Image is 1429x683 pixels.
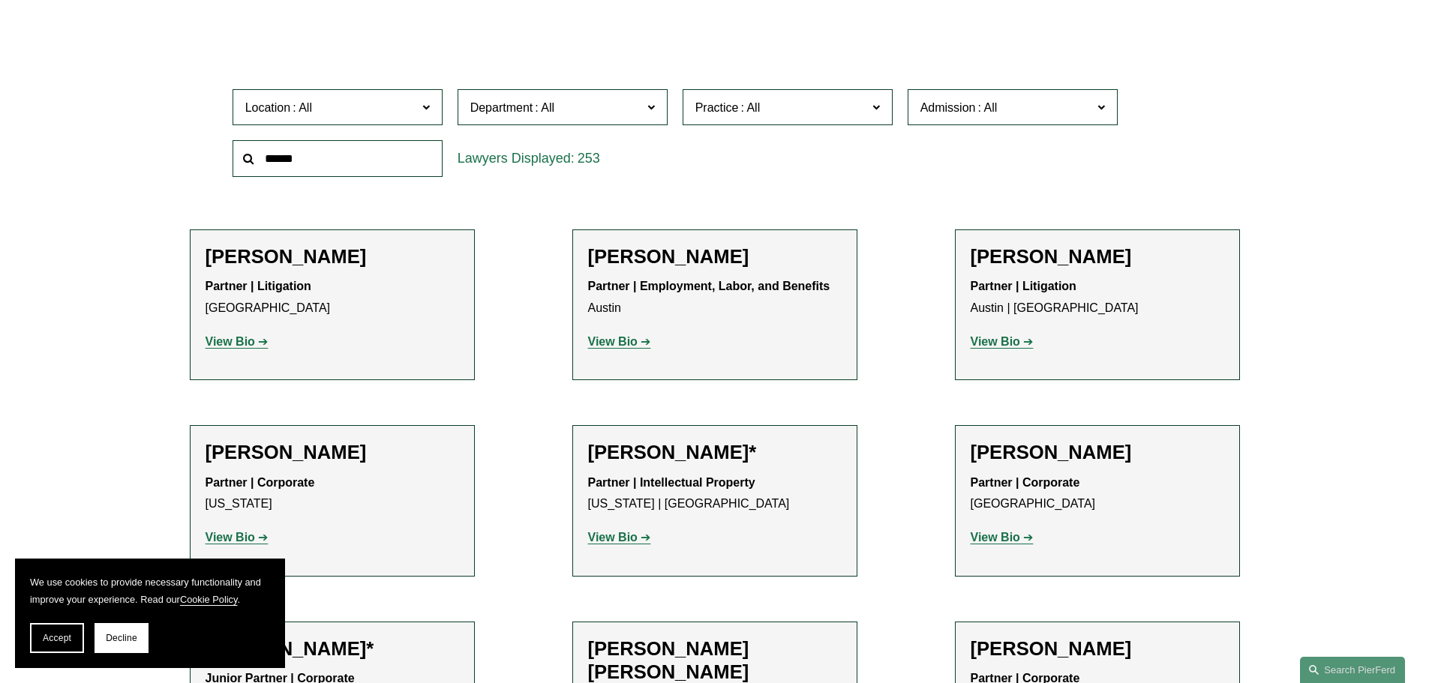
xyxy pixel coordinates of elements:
p: [US_STATE] | [GEOGRAPHIC_DATA] [588,472,842,516]
p: Austin [588,276,842,319]
strong: View Bio [971,335,1020,348]
h2: [PERSON_NAME]* [206,637,459,661]
h2: [PERSON_NAME]* [588,441,842,464]
a: View Bio [588,531,651,544]
h2: [PERSON_NAME] [588,245,842,268]
strong: View Bio [588,335,638,348]
a: View Bio [971,531,1034,544]
h2: [PERSON_NAME] [206,441,459,464]
h2: [PERSON_NAME] [971,637,1224,661]
p: We use cookies to provide necessary functionality and improve your experience. Read our . [30,574,270,608]
strong: Partner | Corporate [971,476,1080,489]
span: Accept [43,633,71,643]
p: [US_STATE] [206,472,459,516]
span: Department [470,101,533,114]
button: Decline [95,623,149,653]
h2: [PERSON_NAME] [206,245,459,268]
a: View Bio [206,531,269,544]
a: Search this site [1300,657,1405,683]
a: Cookie Policy [180,594,238,605]
a: View Bio [588,335,651,348]
h2: [PERSON_NAME] [971,245,1224,268]
span: 253 [578,151,600,166]
strong: Partner | Corporate [206,476,315,489]
span: Location [245,101,291,114]
strong: Partner | Intellectual Property [588,476,755,489]
section: Cookie banner [15,559,285,668]
span: Admission [920,101,976,114]
strong: View Bio [588,531,638,544]
p: [GEOGRAPHIC_DATA] [971,472,1224,516]
span: Practice [695,101,739,114]
a: View Bio [206,335,269,348]
p: [GEOGRAPHIC_DATA] [206,276,459,319]
strong: Partner | Employment, Labor, and Benefits [588,280,830,292]
button: Accept [30,623,84,653]
strong: Partner | Litigation [206,280,311,292]
p: Austin | [GEOGRAPHIC_DATA] [971,276,1224,319]
strong: Partner | Litigation [971,280,1076,292]
strong: View Bio [971,531,1020,544]
strong: View Bio [206,531,255,544]
strong: View Bio [206,335,255,348]
h2: [PERSON_NAME] [971,441,1224,464]
span: Decline [106,633,137,643]
a: View Bio [971,335,1034,348]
